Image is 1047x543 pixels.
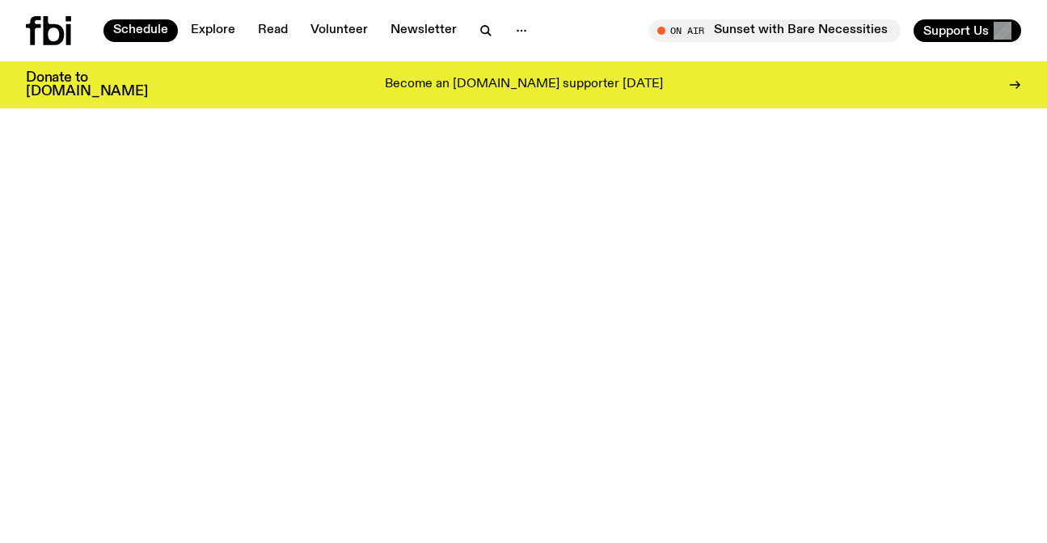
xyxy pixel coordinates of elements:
a: Read [248,19,298,42]
button: Support Us [914,19,1021,42]
a: Newsletter [381,19,467,42]
p: Become an [DOMAIN_NAME] supporter [DATE] [385,78,663,92]
a: Volunteer [301,19,378,42]
a: Schedule [103,19,178,42]
button: On AirSunset with Bare Necessities [649,19,901,42]
h3: Donate to [DOMAIN_NAME] [26,71,148,99]
a: Explore [181,19,245,42]
span: Support Us [923,23,989,38]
